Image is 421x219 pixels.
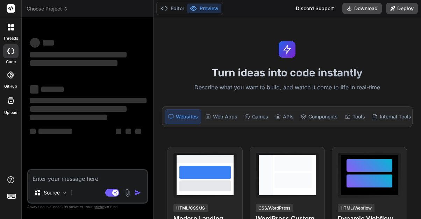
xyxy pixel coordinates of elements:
span: ‌ [30,60,117,66]
span: ‌ [30,98,147,103]
span: ‌ [43,40,54,46]
img: attachment [123,189,131,197]
div: HTML/CSS/JS [173,204,208,212]
p: Describe what you want to build, and watch it come to life in real-time [158,83,417,92]
button: Preview [187,4,221,13]
span: ‌ [30,85,38,94]
div: Components [298,109,341,124]
p: Source [44,189,60,196]
span: ‌ [30,106,127,112]
div: HTML/Webflow [338,204,374,212]
div: Discord Support [292,3,338,14]
label: code [6,59,16,65]
label: GitHub [4,83,17,89]
div: Web Apps [202,109,240,124]
h1: Turn ideas into code instantly [158,66,417,79]
button: Editor [158,4,187,13]
button: Deploy [386,3,418,14]
span: ‌ [30,52,127,57]
span: ‌ [30,115,107,120]
span: ‌ [116,129,121,134]
div: Websites [165,109,201,124]
div: Tools [342,109,368,124]
span: ‌ [38,129,72,134]
span: ‌ [135,129,141,134]
p: Always double-check its answers. Your in Bind [27,204,148,210]
button: Download [342,3,382,14]
div: Internal Tools [369,109,414,124]
div: CSS/WordPress [256,204,293,212]
div: APIs [272,109,297,124]
span: privacy [94,205,106,209]
img: icon [134,189,141,196]
img: Pick Models [62,190,68,196]
label: Upload [4,110,17,116]
label: threads [3,35,18,41]
span: ‌ [126,129,131,134]
span: Choose Project [27,5,68,12]
span: ‌ [30,38,40,48]
span: ‌ [41,87,64,92]
div: Games [242,109,271,124]
span: ‌ [30,129,36,134]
